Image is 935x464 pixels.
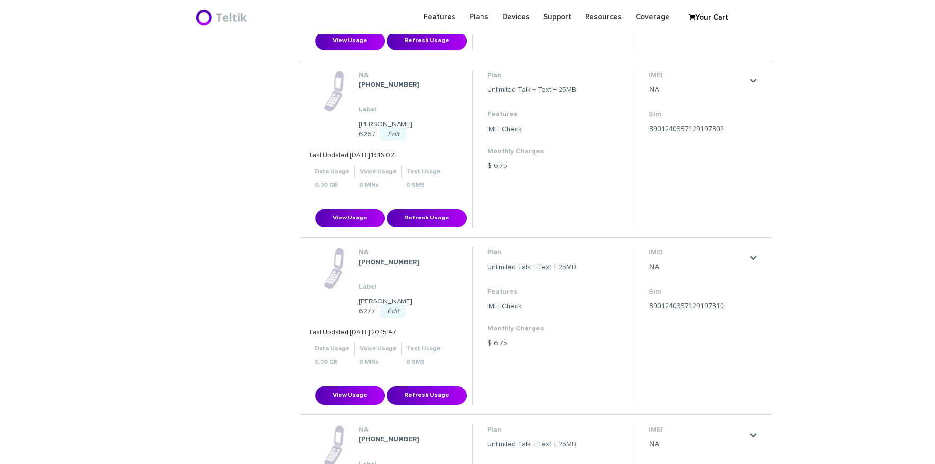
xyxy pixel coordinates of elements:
[487,85,576,95] dd: Unlimited Talk + Text + 25MB
[684,10,733,25] a: Your Cart
[487,124,576,134] dd: IMEI Check
[401,179,446,192] th: 0 SMS
[359,105,456,114] dt: Label
[315,386,385,405] button: View Usage
[649,425,747,435] dt: IMEI
[310,342,355,355] th: Data Usage
[359,297,456,316] dd: [PERSON_NAME] 6277
[578,7,629,27] a: Resources
[401,342,446,355] th: Text Usage
[359,282,456,292] dt: Label
[749,254,757,262] a: .
[749,77,757,84] a: .
[649,247,747,257] dt: IMEI
[359,425,456,435] dt: NA
[380,127,406,141] a: Edit
[359,247,456,257] dt: NA
[354,342,401,355] th: Voice Usage
[310,165,355,179] th: Data Usage
[354,356,401,369] th: 0 MINs
[359,70,456,80] dt: NA
[310,356,355,369] th: 0.00 GB
[649,70,747,80] dt: IMEI
[359,82,419,88] strong: [PHONE_NUMBER]
[487,109,576,119] dt: Features
[359,436,419,443] strong: [PHONE_NUMBER]
[359,259,419,266] strong: [PHONE_NUMBER]
[495,7,536,27] a: Devices
[462,7,495,27] a: Plans
[354,179,401,192] th: 0 MINs
[417,7,462,27] a: Features
[354,165,401,179] th: Voice Usage
[487,161,576,171] dd: $ 6.75
[487,425,576,435] dt: Plan
[649,109,747,119] dt: Sim
[536,7,578,27] a: Support
[487,338,576,348] dd: $ 6.75
[387,386,467,405] button: Refresh Usage
[315,209,385,227] button: View Usage
[487,247,576,257] dt: Plan
[380,304,406,318] a: Edit
[324,70,344,112] img: phone
[315,32,385,50] button: View Usage
[310,151,446,161] p: Last Updated [DATE] 16:16:02
[649,287,747,297] dt: Sim
[487,262,576,272] dd: Unlimited Talk + Text + 25MB
[401,356,446,369] th: 0 SMS
[749,431,757,439] a: .
[387,32,467,50] button: Refresh Usage
[629,7,676,27] a: Coverage
[401,165,446,179] th: Text Usage
[310,328,446,338] p: Last Updated [DATE] 20:15:47
[487,287,576,297] dt: Features
[487,146,576,156] dt: Monthly Charges
[487,70,576,80] dt: Plan
[487,324,576,333] dt: Monthly Charges
[324,247,344,289] img: phone
[487,439,576,449] dd: Unlimited Talk + Text + 25MB
[359,119,456,139] dd: [PERSON_NAME] 6267
[195,7,250,27] img: BriteX
[310,179,355,192] th: 0.00 GB
[387,209,467,227] button: Refresh Usage
[487,301,576,311] dd: IMEI Check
